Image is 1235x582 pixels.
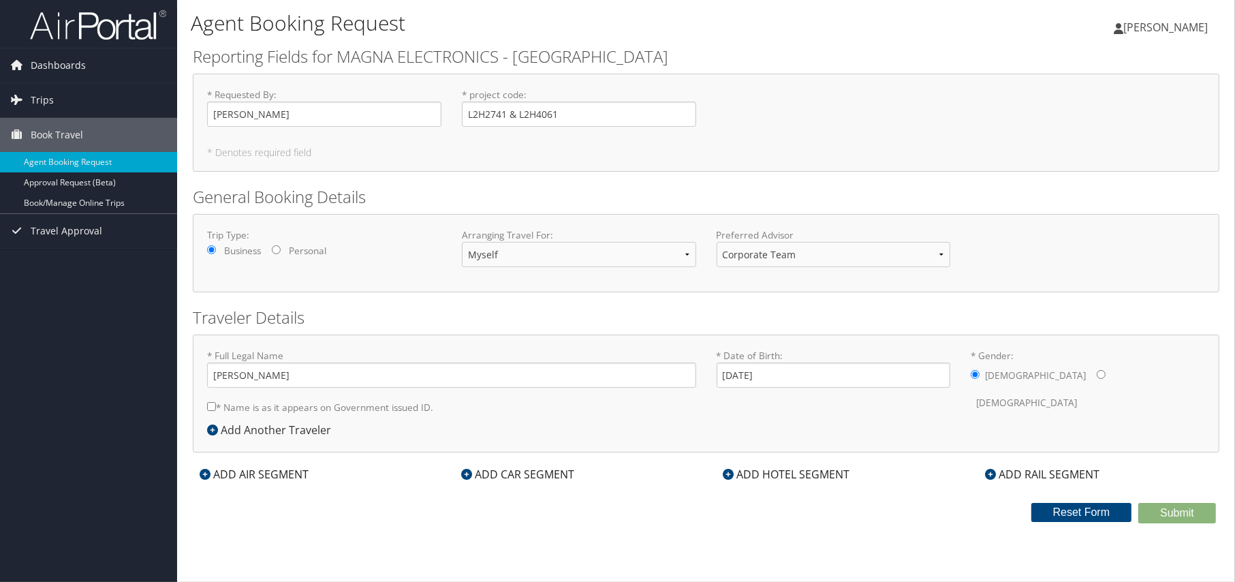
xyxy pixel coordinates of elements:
div: ADD AIR SEGMENT [193,466,315,483]
input: * Gender:[DEMOGRAPHIC_DATA][DEMOGRAPHIC_DATA] [971,370,980,379]
h2: General Booking Details [193,185,1219,209]
label: * Gender: [971,349,1205,416]
input: * Name is as it appears on Government issued ID. [207,402,216,411]
h2: Reporting Fields for MAGNA ELECTRONICS - [GEOGRAPHIC_DATA] [193,45,1219,68]
h5: * Denotes required field [207,148,1205,157]
img: airportal-logo.png [30,9,166,41]
label: Trip Type: [207,228,441,242]
div: ADD CAR SEGMENT [454,466,581,483]
div: ADD HOTEL SEGMENT [717,466,857,483]
h2: Traveler Details [193,306,1219,329]
input: * Gender:[DEMOGRAPHIC_DATA][DEMOGRAPHIC_DATA] [1097,370,1106,379]
input: * project code: [462,102,696,127]
label: * Full Legal Name [207,349,696,388]
label: Preferred Advisor [717,228,951,242]
label: [DEMOGRAPHIC_DATA] [976,390,1077,416]
button: Reset Form [1031,503,1132,522]
label: Arranging Travel For: [462,228,696,242]
label: * Date of Birth: [717,349,951,388]
span: [PERSON_NAME] [1123,20,1208,35]
input: * Full Legal Name [207,363,696,388]
span: Trips [31,83,54,117]
a: [PERSON_NAME] [1114,7,1221,48]
h1: Agent Booking Request [191,9,878,37]
span: Book Travel [31,118,83,152]
input: * Requested By: [207,102,441,127]
input: * Date of Birth: [717,363,951,388]
button: Submit [1138,503,1216,523]
div: ADD RAIL SEGMENT [978,466,1106,483]
span: Dashboards [31,48,86,82]
div: Add Another Traveler [207,422,338,438]
label: * Requested By : [207,88,441,127]
label: * project code : [462,88,696,127]
label: * Name is as it appears on Government issued ID. [207,395,433,420]
label: Business [224,244,261,258]
label: [DEMOGRAPHIC_DATA] [985,363,1086,388]
span: Travel Approval [31,214,102,248]
label: Personal [289,244,326,258]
